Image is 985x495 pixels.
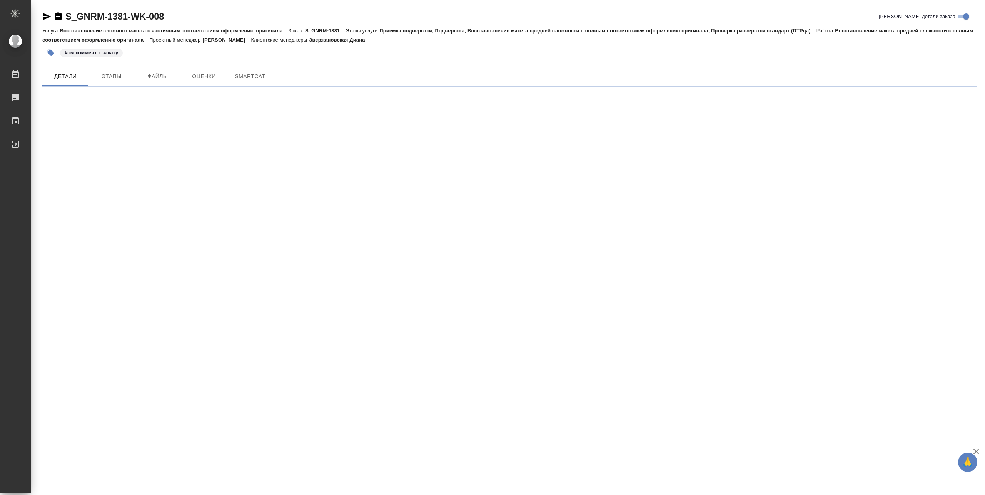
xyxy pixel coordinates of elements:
[379,28,816,34] p: Приемка подверстки, Подверстка, Восстановление макета средней сложности с полным соответствием оф...
[53,12,63,21] button: Скопировать ссылку
[42,28,60,34] p: Услуга
[816,28,835,34] p: Работа
[202,37,251,43] p: [PERSON_NAME]
[139,72,176,81] span: Файлы
[65,49,118,57] p: #см коммент к заказу
[93,72,130,81] span: Этапы
[958,453,977,472] button: 🙏
[185,72,222,81] span: Оценки
[961,454,974,470] span: 🙏
[346,28,379,34] p: Этапы услуги
[65,11,164,22] a: S_GNRM-1381-WK-008
[879,13,955,20] span: [PERSON_NAME] детали заказа
[60,28,288,34] p: Восстановление сложного макета с частичным соответствием оформлению оригинала
[289,28,305,34] p: Заказ:
[149,37,202,43] p: Проектный менеджер
[305,28,346,34] p: S_GNRM-1381
[42,12,52,21] button: Скопировать ссылку для ЯМессенджера
[47,72,84,81] span: Детали
[232,72,269,81] span: SmartCat
[309,37,371,43] p: Звержановская Диана
[59,49,124,55] span: см коммент к заказу
[42,44,59,61] button: Добавить тэг
[251,37,309,43] p: Клиентские менеджеры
